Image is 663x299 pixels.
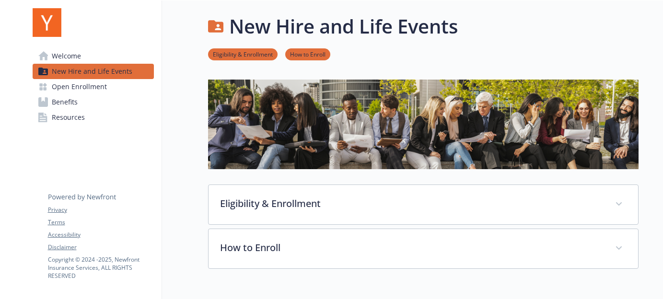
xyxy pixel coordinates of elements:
[52,94,78,110] span: Benefits
[48,243,153,252] a: Disclaimer
[52,79,107,94] span: Open Enrollment
[48,255,153,280] p: Copyright © 2024 - 2025 , Newfront Insurance Services, ALL RIGHTS RESERVED
[52,64,132,79] span: New Hire and Life Events
[48,218,153,227] a: Terms
[209,185,638,224] div: Eligibility & Enrollment
[220,241,604,255] p: How to Enroll
[33,110,154,125] a: Resources
[220,196,604,211] p: Eligibility & Enrollment
[285,49,330,58] a: How to Enroll
[33,79,154,94] a: Open Enrollment
[33,48,154,64] a: Welcome
[229,12,458,41] h1: New Hire and Life Events
[48,230,153,239] a: Accessibility
[209,229,638,268] div: How to Enroll
[208,80,639,169] img: new hire page banner
[48,206,153,214] a: Privacy
[33,64,154,79] a: New Hire and Life Events
[33,94,154,110] a: Benefits
[52,110,85,125] span: Resources
[208,49,278,58] a: Eligibility & Enrollment
[52,48,81,64] span: Welcome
